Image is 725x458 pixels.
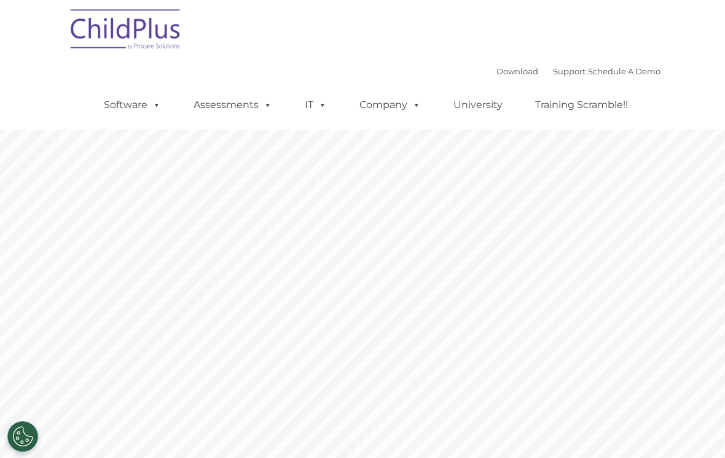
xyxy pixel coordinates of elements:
img: ChildPlus by Procare Solutions [65,1,187,62]
a: Training Scramble!! [523,93,640,117]
a: Download [496,66,538,76]
font: | [496,66,660,76]
a: IT [292,93,339,117]
a: Schedule A Demo [588,66,660,76]
a: Support [553,66,586,76]
a: Assessments [181,93,284,117]
a: Company [347,93,433,117]
a: Software [92,93,173,117]
a: University [441,93,515,117]
button: Cookies Settings [7,421,38,452]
